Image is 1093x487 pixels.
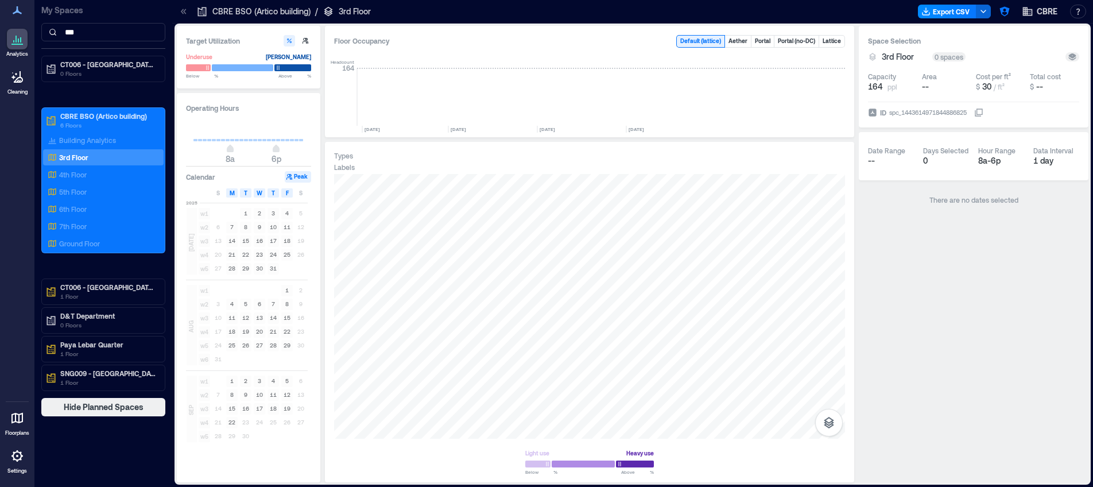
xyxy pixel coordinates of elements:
[258,210,261,217] text: 2
[285,210,289,217] text: 4
[258,223,261,230] text: 9
[5,430,29,436] p: Floorplans
[272,210,275,217] text: 3
[242,265,249,272] text: 29
[923,146,968,155] div: Days Selected
[199,417,210,428] span: w4
[244,391,247,398] text: 9
[339,6,371,17] p: 3rd Floor
[60,111,157,121] p: CBRE BSO (Artico building)
[451,126,466,132] text: [DATE]
[256,405,263,412] text: 17
[1030,72,1061,81] div: Total cost
[629,126,644,132] text: [DATE]
[60,292,157,301] p: 1 Floor
[525,469,557,476] span: Below %
[199,263,210,275] span: w5
[60,378,157,387] p: 1 Floor
[284,405,290,412] text: 19
[41,5,165,16] p: My Spaces
[41,398,165,416] button: Hide Planned Spaces
[284,342,290,349] text: 29
[976,81,1025,92] button: $ 30 / ft²
[64,401,144,413] span: Hide Planned Spaces
[228,314,235,321] text: 11
[976,72,1011,81] div: Cost per ft²
[199,285,210,296] span: w1
[272,154,281,164] span: 6p
[284,314,290,321] text: 15
[3,25,32,61] a: Analytics
[868,146,905,155] div: Date Range
[59,153,88,162] p: 3rd Floor
[59,187,87,196] p: 5th Floor
[286,188,289,198] span: F
[270,328,277,335] text: 21
[59,222,87,231] p: 7th Floor
[868,81,883,92] span: 164
[932,52,966,61] div: 0 spaces
[284,251,290,258] text: 25
[923,155,969,167] div: 0
[270,265,277,272] text: 31
[244,210,247,217] text: 1
[187,320,196,333] span: AUG
[677,36,724,47] button: Default (lattice)
[186,199,197,206] span: 2025
[922,72,937,81] div: Area
[199,376,210,387] span: w1
[819,36,844,47] button: Lattice
[186,51,212,63] div: Underuse
[1036,82,1043,91] span: --
[186,35,311,47] h3: Target Utilization
[228,237,235,244] text: 14
[284,223,290,230] text: 11
[242,328,249,335] text: 19
[882,51,928,63] button: 3rd Floor
[242,237,249,244] text: 15
[1037,6,1057,17] span: CBRE
[278,72,311,79] span: Above %
[199,208,210,219] span: w1
[725,36,751,47] button: Aether
[334,163,355,172] div: Labels
[199,222,210,233] span: w2
[621,469,654,476] span: Above %
[1033,146,1073,155] div: Data Interval
[525,447,549,459] div: Light use
[244,223,247,230] text: 8
[880,107,886,118] span: ID
[256,237,263,244] text: 16
[256,342,263,349] text: 27
[258,377,261,384] text: 3
[7,88,28,95] p: Cleaning
[59,204,87,214] p: 6th Floor
[60,283,157,292] p: CT006 - [GEOGRAPHIC_DATA] - [STREET_ADDRESS]
[974,108,983,117] button: IDspc_1443614971844886825
[216,188,220,198] span: S
[59,170,87,179] p: 4th Floor
[244,188,247,198] span: T
[887,82,897,91] span: ppl
[868,156,875,165] span: --
[60,311,157,320] p: D&T Department
[774,36,819,47] button: Portal (no-DC)
[270,405,277,412] text: 18
[199,389,210,401] span: w2
[60,349,157,358] p: 1 Floor
[978,146,1016,155] div: Hour Range
[299,188,303,198] span: S
[257,188,262,198] span: W
[334,35,667,48] div: Floor Occupancy
[256,328,263,335] text: 20
[187,234,196,252] span: [DATE]
[186,102,311,114] h3: Operating Hours
[270,391,277,398] text: 11
[284,237,290,244] text: 18
[994,83,1005,91] span: / ft²
[60,320,157,330] p: 0 Floors
[199,354,210,365] span: w6
[60,60,157,69] p: CT006 - [GEOGRAPHIC_DATA] - [STREET_ADDRESS]..
[199,249,210,261] span: w4
[285,377,289,384] text: 5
